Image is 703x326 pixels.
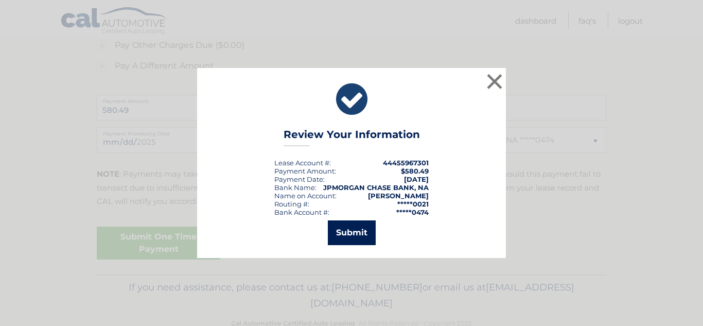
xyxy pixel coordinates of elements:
[323,183,429,192] strong: JPMORGAN CHASE BANK, NA
[274,200,309,208] div: Routing #:
[401,167,429,175] span: $580.49
[274,192,337,200] div: Name on Account:
[484,71,505,92] button: ×
[404,175,429,183] span: [DATE]
[274,159,331,167] div: Lease Account #:
[284,128,420,146] h3: Review Your Information
[274,183,317,192] div: Bank Name:
[328,220,376,245] button: Submit
[274,175,325,183] div: :
[274,208,329,216] div: Bank Account #:
[274,175,323,183] span: Payment Date
[383,159,429,167] strong: 44455967301
[274,167,336,175] div: Payment Amount:
[368,192,429,200] strong: [PERSON_NAME]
